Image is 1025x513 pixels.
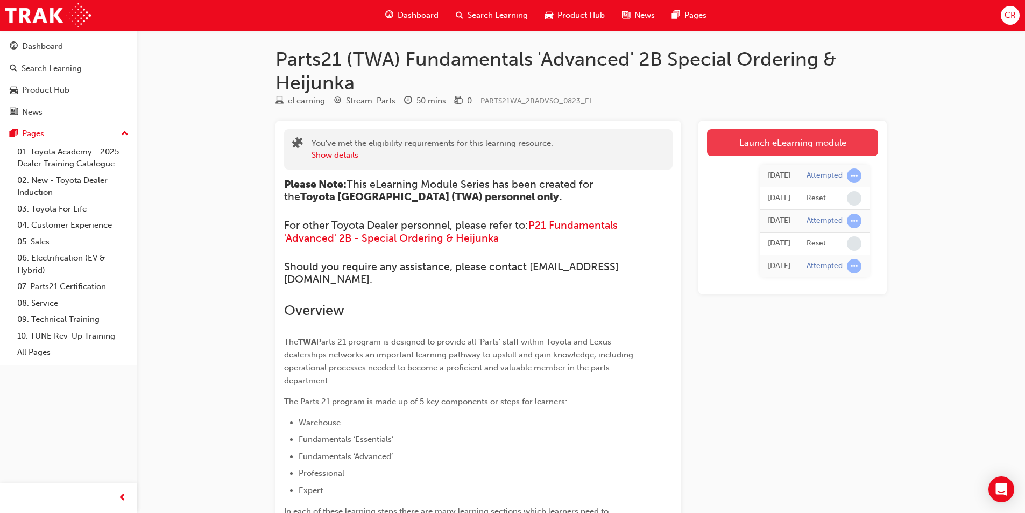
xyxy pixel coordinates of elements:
[988,476,1014,502] div: Open Intercom Messenger
[275,96,284,106] span: learningResourceType_ELEARNING-icon
[13,295,133,312] a: 08. Service
[13,172,133,201] a: 02. New - Toyota Dealer Induction
[385,9,393,22] span: guage-icon
[298,337,316,347] span: TWA
[22,106,43,118] div: News
[284,219,528,231] span: For other Toyota Dealer personnel, please refer to:
[299,468,344,478] span: Professional
[13,234,133,250] a: 05. Sales
[663,4,715,26] a: pages-iconPages
[118,491,126,505] span: prev-icon
[22,40,63,53] div: Dashboard
[377,4,447,26] a: guage-iconDashboard
[4,59,133,79] a: Search Learning
[284,397,567,406] span: The Parts 21 program is made up of 5 key components or steps for learners:
[334,96,342,106] span: target-icon
[22,84,69,96] div: Product Hub
[545,9,553,22] span: car-icon
[684,9,706,22] span: Pages
[284,219,620,244] a: P21 Fundamentals 'Advanced' 2B - Special Ordering & Heijunka
[284,302,344,319] span: Overview
[847,259,861,273] span: learningRecordVerb_ATTEMPT-icon
[312,137,553,161] div: You've met the eligibility requirements for this learning resource.
[299,434,393,444] span: Fundamentals ‘Essentials’
[10,129,18,139] span: pages-icon
[480,96,593,106] span: Learning resource code
[284,261,619,285] span: Should you require any assistance, please contact [EMAIL_ADDRESS][DOMAIN_NAME].
[707,129,878,156] a: Launch eLearning module
[447,4,536,26] a: search-iconSearch Learning
[10,64,17,74] span: search-icon
[284,337,635,385] span: Parts 21 program is designed to provide all 'Parts' staff within Toyota and Lexus dealerships net...
[768,260,790,272] div: Mon Nov 18 2024 15:25:08 GMT+0800 (Australian Western Standard Time)
[807,171,843,181] div: Attempted
[613,4,663,26] a: news-iconNews
[768,192,790,205] div: Wed Feb 05 2025 13:02:48 GMT+0800 (Australian Western Standard Time)
[807,216,843,226] div: Attempted
[13,328,133,345] a: 10. TUNE Rev-Up Training
[13,144,133,172] a: 01. Toyota Academy - 2025 Dealer Training Catalogue
[1005,9,1016,22] span: CR
[300,191,562,203] span: Toyota [GEOGRAPHIC_DATA] (TWA) personnel only.
[4,124,133,144] button: Pages
[284,337,298,347] span: The
[847,236,861,251] span: learningRecordVerb_NONE-icon
[334,94,395,108] div: Stream
[847,214,861,228] span: learningRecordVerb_ATTEMPT-icon
[807,193,826,203] div: Reset
[557,9,605,22] span: Product Hub
[634,9,655,22] span: News
[275,94,325,108] div: Type
[847,191,861,206] span: learningRecordVerb_NONE-icon
[22,128,44,140] div: Pages
[467,95,472,107] div: 0
[455,96,463,106] span: money-icon
[13,344,133,361] a: All Pages
[10,108,18,117] span: news-icon
[4,37,133,57] a: Dashboard
[13,278,133,295] a: 07. Parts21 Certification
[768,237,790,250] div: Tue Dec 31 2024 15:21:39 GMT+0800 (Australian Western Standard Time)
[22,62,82,75] div: Search Learning
[536,4,613,26] a: car-iconProduct Hub
[13,311,133,328] a: 09. Technical Training
[13,217,133,234] a: 04. Customer Experience
[284,178,347,191] span: Please Note:
[416,95,446,107] div: 50 mins
[807,238,826,249] div: Reset
[768,170,790,182] div: Wed Feb 05 2025 13:02:49 GMT+0800 (Australian Western Standard Time)
[455,94,472,108] div: Price
[807,261,843,271] div: Attempted
[275,47,887,94] h1: Parts21 (TWA) Fundamentals 'Advanced' 2B Special Ordering & Heijunka
[4,102,133,122] a: News
[847,168,861,183] span: learningRecordVerb_ATTEMPT-icon
[468,9,528,22] span: Search Learning
[13,201,133,217] a: 03. Toyota For Life
[299,486,323,495] span: Expert
[4,80,133,100] a: Product Hub
[404,96,412,106] span: clock-icon
[5,3,91,27] img: Trak
[4,34,133,124] button: DashboardSearch LearningProduct HubNews
[10,42,18,52] span: guage-icon
[622,9,630,22] span: news-icon
[292,138,303,151] span: puzzle-icon
[10,86,18,95] span: car-icon
[1001,6,1020,25] button: CR
[398,9,439,22] span: Dashboard
[288,95,325,107] div: eLearning
[456,9,463,22] span: search-icon
[312,149,358,161] button: Show details
[121,127,129,141] span: up-icon
[768,215,790,227] div: Tue Dec 31 2024 15:21:39 GMT+0800 (Australian Western Standard Time)
[404,94,446,108] div: Duration
[346,95,395,107] div: Stream: Parts
[13,250,133,278] a: 06. Electrification (EV & Hybrid)
[284,178,596,203] span: This eLearning Module Series has been created for the
[299,452,393,461] span: Fundamentals ‘Advanced’
[299,418,341,427] span: Warehouse
[672,9,680,22] span: pages-icon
